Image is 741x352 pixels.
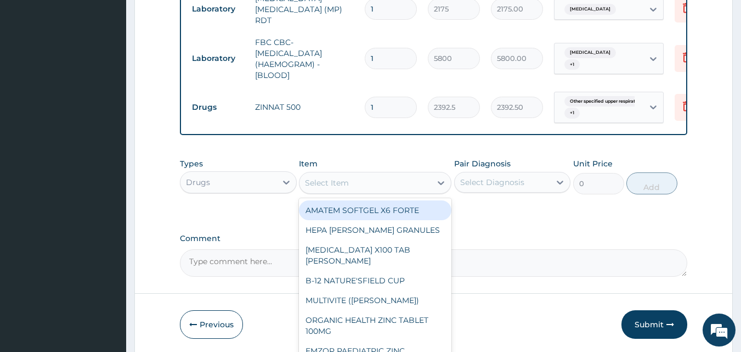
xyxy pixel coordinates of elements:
[250,31,359,86] td: FBC CBC-[MEDICAL_DATA] (HAEMOGRAM) - [BLOOD]
[186,97,250,118] td: Drugs
[299,271,451,290] div: B-12 NATURE'SFIELD CUP
[573,158,613,169] label: Unit Price
[299,200,451,220] div: AMATEM SOFTGEL X6 FORTE
[180,234,688,243] label: Comment
[299,220,451,240] div: HEPA [PERSON_NAME] GRANULES
[250,96,359,118] td: ZINNAT 500
[564,96,644,107] span: Other specified upper respirat...
[20,55,44,82] img: d_794563401_company_1708531726252_794563401
[180,310,243,339] button: Previous
[564,47,616,58] span: [MEDICAL_DATA]
[57,62,184,76] div: Chat with us now
[305,177,349,188] div: Select Item
[454,158,511,169] label: Pair Diagnosis
[299,290,451,310] div: MULTIVITE ([PERSON_NAME])
[180,159,203,169] label: Types
[460,177,524,188] div: Select Diagnosis
[621,310,687,339] button: Submit
[186,177,210,188] div: Drugs
[180,5,206,32] div: Minimize live chat window
[299,240,451,271] div: [MEDICAL_DATA] X100 TAB [PERSON_NAME]
[564,4,616,15] span: [MEDICAL_DATA]
[186,48,250,69] td: Laboratory
[299,310,451,341] div: ORGANIC HEALTH ZINC TABLET 100MG
[626,172,677,194] button: Add
[64,106,151,217] span: We're online!
[564,108,580,119] span: + 1
[564,59,580,70] span: + 1
[299,158,318,169] label: Item
[5,235,209,273] textarea: Type your message and hit 'Enter'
